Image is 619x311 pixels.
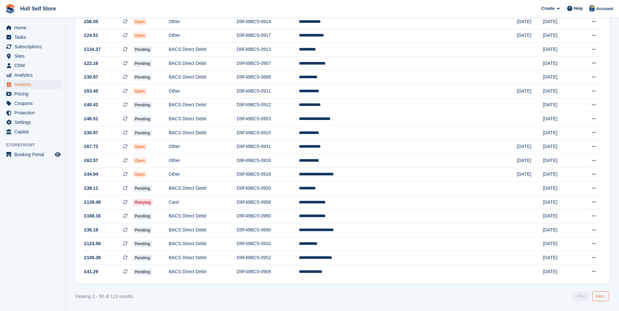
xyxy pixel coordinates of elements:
span: Invoices [14,80,54,89]
span: Pending [133,213,152,219]
span: Open [133,157,147,164]
span: Open [133,88,147,95]
td: [DATE] [543,195,577,209]
span: Retrying [133,199,153,206]
span: £40.42 [84,101,98,108]
td: BACS Direct Debit [169,98,237,112]
a: menu [3,33,62,42]
td: D9F49BC5-0915 [237,126,299,140]
a: Next [592,291,609,301]
span: £134.27 [84,46,101,53]
span: £100.38 [84,254,101,261]
td: D9F49BC5-0952 [237,251,299,265]
td: [DATE] [543,182,577,196]
td: D9F49BC5-0909 [237,265,299,278]
td: [DATE] [543,84,577,98]
span: Sites [14,52,54,61]
td: D9F49BC5-0918 [237,168,299,182]
td: BACS Direct Debit [169,56,237,70]
span: Booking Portal [14,150,54,159]
td: [DATE] [543,43,577,57]
a: menu [3,89,62,98]
td: BACS Direct Debit [169,265,237,278]
td: D9F49BC5-0890 [237,223,299,237]
td: BACS Direct Debit [169,237,237,251]
td: [DATE] [543,168,577,182]
nav: Pages [571,291,611,301]
td: Other [169,140,237,154]
td: Card [169,195,237,209]
td: D9F49BC5-0913 [237,43,299,57]
span: Pending [133,60,152,67]
td: Other [169,15,237,29]
span: £67.73 [84,143,98,150]
td: D9F49BC5-0914 [237,15,299,29]
td: [DATE] [543,223,577,237]
a: Hull Self Store [18,3,58,14]
span: Pending [133,46,152,53]
a: menu [3,118,62,127]
td: [DATE] [543,265,577,278]
img: Hull Self Store [589,5,595,12]
td: [DATE] [543,70,577,84]
span: Open [133,19,147,25]
td: Other [169,29,237,43]
td: BACS Direct Debit [169,70,237,84]
td: [DATE] [543,112,577,126]
td: [DATE] [543,126,577,140]
span: £36.19 [84,227,98,233]
span: £24.51 [84,32,98,39]
a: menu [3,80,62,89]
td: [DATE] [517,168,543,182]
a: menu [3,127,62,136]
td: D9F49BC5-0911 [237,84,299,98]
td: D9F49BC5-0889 [237,70,299,84]
td: [DATE] [543,154,577,168]
span: Storefront [6,142,65,148]
span: £46.51 [84,115,98,122]
img: stora-icon-8386f47178a22dfd0bd8f6a31ec36ba5ce8667c1dd55bd0f319d3a0aa187defe.svg [5,4,15,14]
span: Settings [14,118,54,127]
td: [DATE] [543,237,577,251]
span: Open [133,171,147,178]
span: Pending [133,116,152,122]
a: menu [3,70,62,80]
td: Other [169,84,237,98]
a: menu [3,42,62,51]
span: £139.49 [84,199,101,206]
td: D9F49BC5-0916 [237,154,299,168]
span: Open [133,32,147,39]
td: [DATE] [543,251,577,265]
a: menu [3,61,62,70]
span: £168.16 [84,213,101,219]
td: D9F49BC5-0957 [237,56,299,70]
span: Pricing [14,89,54,98]
span: £30.97 [84,129,98,136]
td: [DATE] [543,209,577,223]
td: D9F49BC5-0920 [237,182,299,196]
span: Protection [14,108,54,117]
span: Home [14,23,54,32]
span: Pending [133,74,152,81]
td: BACS Direct Debit [169,223,237,237]
td: [DATE] [543,140,577,154]
span: Pending [133,185,152,192]
a: menu [3,23,62,32]
span: £62.57 [84,157,98,164]
a: Preview store [54,151,62,158]
span: Pending [133,130,152,136]
td: BACS Direct Debit [169,209,237,223]
span: £56.05 [84,18,98,25]
td: [DATE] [517,15,543,29]
td: [DATE] [517,29,543,43]
span: Pending [133,255,152,261]
td: Other [169,168,237,182]
td: [DATE] [543,29,577,43]
td: [DATE] [517,140,543,154]
td: [DATE] [517,84,543,98]
td: D9F49BC5-0931 [237,140,299,154]
td: D9F49BC5-0958 [237,195,299,209]
span: Subscriptions [14,42,54,51]
span: Create [541,5,554,12]
td: [DATE] [517,154,543,168]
